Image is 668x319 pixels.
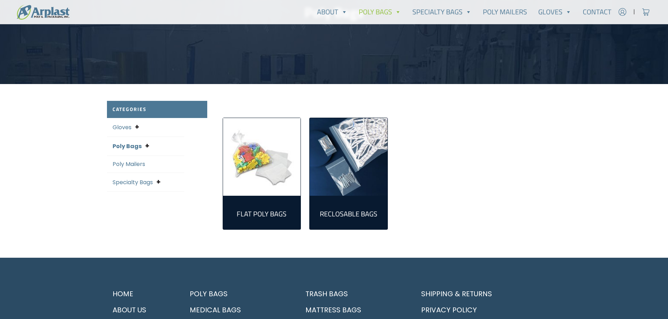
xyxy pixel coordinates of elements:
a: Trash Bags [300,286,407,302]
a: Visit product category Flat Poly Bags [229,201,295,224]
a: Poly Mailers [113,160,145,168]
h2: Categories [107,101,207,118]
a: About [311,5,353,19]
h2: Flat Poly Bags [229,210,295,218]
a: Gloves [533,5,577,19]
a: Visit product category Reclosable Bags [315,201,382,224]
img: Flat Poly Bags [223,118,301,196]
a: Poly Bags [184,286,291,302]
a: Gloves [113,123,131,131]
a: Contact [577,5,617,19]
a: Home [107,286,176,302]
a: Privacy Policy [416,302,561,318]
a: Medical Bags [184,302,291,318]
img: Reclosable Bags [310,118,387,196]
a: Specialty Bags [113,178,153,186]
a: About Us [107,302,176,318]
a: Visit product category Reclosable Bags [310,118,387,196]
a: Poly Mailers [477,5,533,19]
a: Poly Bags [353,5,407,19]
h2: Reclosable Bags [315,210,382,218]
a: Mattress Bags [300,302,407,318]
a: Visit product category Flat Poly Bags [223,118,301,196]
span: | [633,8,635,16]
img: logo [17,5,69,20]
a: Shipping & Returns [416,286,561,302]
a: Poly Bags [113,142,142,150]
a: Specialty Bags [407,5,477,19]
